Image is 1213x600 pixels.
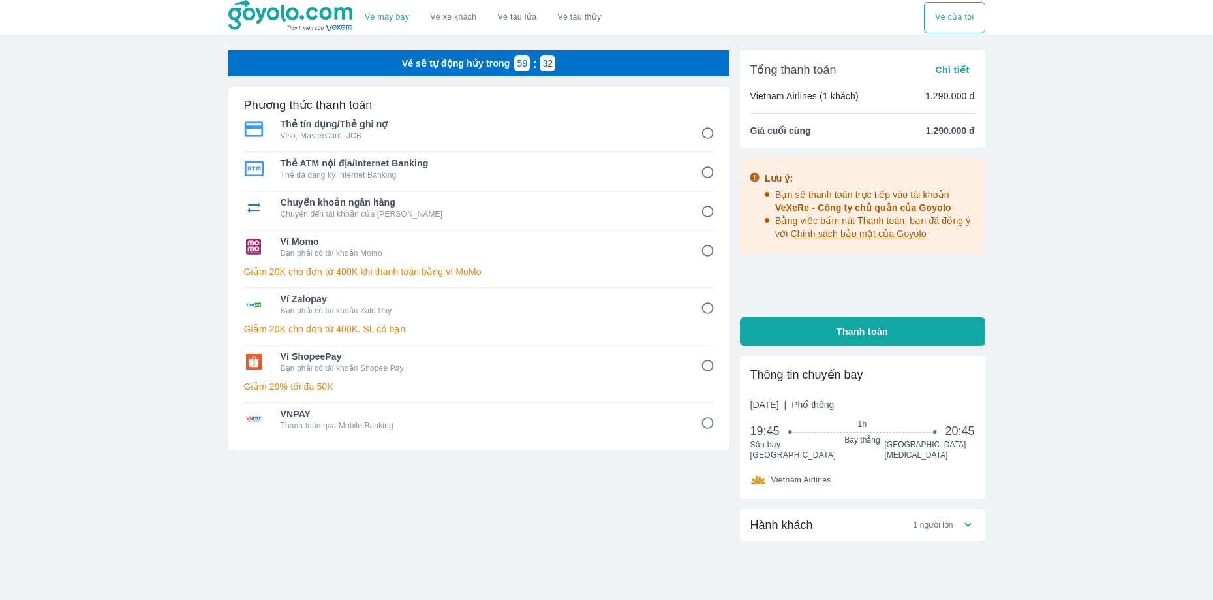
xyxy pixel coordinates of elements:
div: Ví MomoVí MomoBạn phải có tài khoản Momo [244,231,714,262]
p: Vé sẽ tự động hủy trong [402,57,510,70]
span: Chuyển khoản ngân hàng [281,196,683,209]
span: Thanh toán [837,325,888,338]
button: Vé tàu thủy [547,2,611,33]
h6: Phương thức thanh toán [244,97,373,113]
span: Chi tiết [935,65,969,75]
img: Ví ShopeePay [244,354,264,370]
p: Visa, MasterCard, JCB [281,131,683,141]
span: 1 người lớn [914,520,953,530]
div: Thông tin chuyến bay [750,367,975,383]
img: Thẻ ATM nội địa/Internet Banking [244,161,264,176]
span: | [784,400,787,410]
span: Ví ShopeePay [281,350,683,363]
p: : [530,57,540,70]
p: Bằng việc bấm nút Thanh toán, bạn đã đồng ý với [775,214,976,240]
p: Giảm 20K cho đơn từ 400K khi thanh toán bằng ví MoMo [244,265,714,278]
img: VNPAY [244,411,264,427]
span: Hành khách [750,517,813,533]
span: 20:45 [945,423,974,439]
span: 19:45 [750,423,791,439]
p: 32 [542,57,553,70]
span: Thẻ ATM nội địa/Internet Banking [281,157,683,170]
div: choose transportation mode [354,2,611,33]
img: Chuyển khoản ngân hàng [244,200,264,215]
p: Bạn phải có tài khoản Shopee Pay [281,363,683,373]
div: Ví ZalopayVí ZalopayBạn phải có tài khoản Zalo Pay [244,289,714,320]
span: Ví Momo [281,235,683,248]
div: Lưu ý: [765,172,976,185]
div: Thẻ tín dụng/Thẻ ghi nợThẻ tín dụng/Thẻ ghi nợVisa, MasterCard, JCB [244,114,714,145]
img: Ví Momo [244,239,264,255]
p: 1.290.000 đ [925,89,975,103]
a: Vé máy bay [365,12,409,22]
span: Ví Zalopay [281,292,683,306]
img: Thẻ tín dụng/Thẻ ghi nợ [244,121,264,137]
div: Hành khách1 người lớn [740,509,985,541]
span: Tổng thanh toán [750,62,837,78]
p: Giảm 29% tối đa 50K [244,380,714,393]
div: Thẻ ATM nội địa/Internet BankingThẻ ATM nội địa/Internet BankingThẻ đã đăng ký Internet Banking [244,153,714,184]
span: Vietnam Airlines [771,475,831,485]
div: choose transportation mode [924,2,985,33]
div: Ví ShopeePayVí ShopeePayBạn phải có tài khoản Shopee Pay [244,346,714,377]
a: Vé xe khách [430,12,476,22]
p: Vietnam Airlines (1 khách) [750,89,859,103]
p: Thanh toán qua Mobile Banking [281,420,683,431]
p: Giảm 20K cho đơn từ 400K. SL có hạn [244,323,714,336]
div: VNPAYVNPAYThanh toán qua Mobile Banking [244,403,714,435]
span: VNPAY [281,407,683,420]
span: Phổ thông [791,400,834,410]
span: Bay thẳng [790,435,934,445]
span: [DATE] [750,398,835,411]
p: Bạn phải có tài khoản Zalo Pay [281,306,683,316]
span: VeXeRe - Công ty chủ quản của Goyolo [775,202,951,213]
span: Giá cuối cùng [750,124,811,137]
span: 1h [790,419,934,430]
img: Ví Zalopay [244,296,264,312]
button: Thanh toán [740,317,985,346]
button: Vé của tôi [924,2,985,33]
p: 59 [517,57,528,70]
span: Thẻ tín dụng/Thẻ ghi nợ [281,118,683,131]
button: Chi tiết [930,61,974,79]
span: Chính sách bảo mật của Goyolo [791,229,927,239]
p: Chuyển đến tài khoản của [PERSON_NAME] [281,209,683,219]
p: Thẻ đã đăng ký Internet Banking [281,170,683,180]
p: Bạn phải có tài khoản Momo [281,248,683,259]
span: 1.290.000 đ [926,124,975,137]
a: Vé tàu lửa [487,2,547,33]
span: Bạn sẽ thanh toán trực tiếp vào tài khoản [775,189,951,213]
div: Chuyển khoản ngân hàngChuyển khoản ngân hàngChuyển đến tài khoản của [PERSON_NAME] [244,192,714,223]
